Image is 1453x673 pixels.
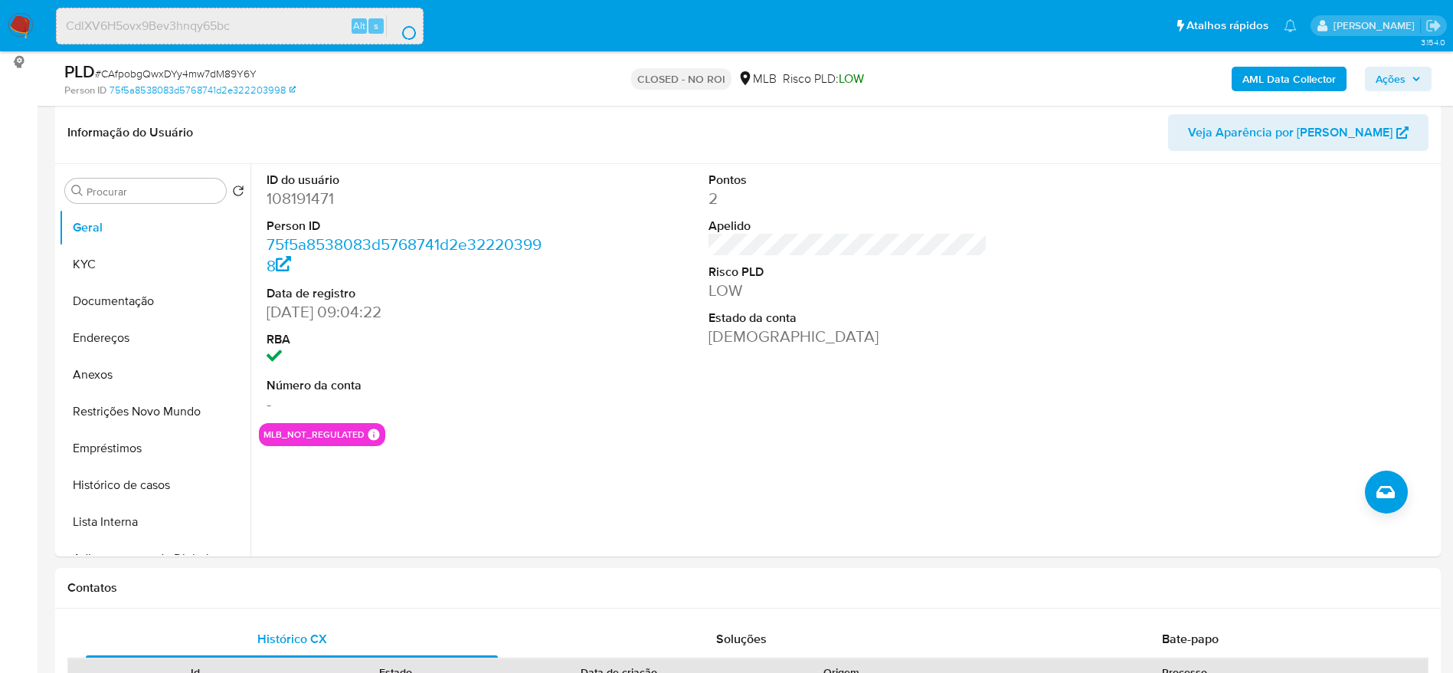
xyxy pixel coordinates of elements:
[59,467,250,504] button: Histórico de casos
[267,172,546,189] dt: ID do usuário
[267,301,546,323] dd: [DATE] 09:04:22
[783,71,864,87] span: Risco PLD:
[709,310,988,327] dt: Estado da conta
[716,630,767,648] span: Soluções
[839,70,864,87] span: LOW
[59,209,250,246] button: Geral
[1188,114,1392,151] span: Veja Aparência por [PERSON_NAME]
[59,540,250,577] button: Adiantamentos de Dinheiro
[1334,18,1420,33] p: eduardo.dutra@mercadolivre.com
[709,188,988,209] dd: 2
[267,393,546,415] dd: -
[1376,67,1406,91] span: Ações
[59,320,250,356] button: Endereços
[1365,67,1432,91] button: Ações
[267,218,546,235] dt: Person ID
[267,285,546,302] dt: Data de registro
[59,504,250,540] button: Lista Interna
[267,377,546,394] dt: Número da conta
[386,15,417,37] button: search-icon
[95,66,257,81] span: # CAfpobgQwxDYy4mw7dM89Y6Y
[1242,67,1336,91] b: AML Data Collector
[709,264,988,281] dt: Risco PLD
[59,246,250,283] button: KYC
[64,59,95,84] b: PLD
[64,84,106,97] b: Person ID
[59,393,250,430] button: Restrições Novo Mundo
[1425,18,1442,34] a: Sair
[71,185,83,197] button: Procurar
[87,185,220,199] input: Procurar
[263,432,365,438] button: mlb_not_regulated
[267,331,546,348] dt: RBA
[1284,19,1297,32] a: Notificações
[738,71,777,87] div: MLB
[374,18,378,33] span: s
[257,630,327,648] span: Histórico CX
[67,580,1428,596] h1: Contatos
[57,16,423,36] input: Pesquise usuários ou casos...
[110,84,296,97] a: 75f5a8538083d5768741d2e322203998
[267,233,542,277] a: 75f5a8538083d5768741d2e322203998
[59,430,250,467] button: Empréstimos
[353,18,365,33] span: Alt
[1421,36,1445,48] span: 3.154.0
[1162,630,1219,648] span: Bate-papo
[1168,114,1428,151] button: Veja Aparência por [PERSON_NAME]
[709,218,988,235] dt: Apelido
[67,125,193,140] h1: Informação do Usuário
[59,283,250,320] button: Documentação
[709,280,988,301] dd: LOW
[267,188,546,209] dd: 108191471
[232,185,244,202] button: Retornar ao pedido padrão
[631,68,731,90] p: CLOSED - NO ROI
[709,326,988,347] dd: [DEMOGRAPHIC_DATA]
[1186,18,1268,34] span: Atalhos rápidos
[59,356,250,393] button: Anexos
[1232,67,1347,91] button: AML Data Collector
[709,172,988,189] dt: Pontos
